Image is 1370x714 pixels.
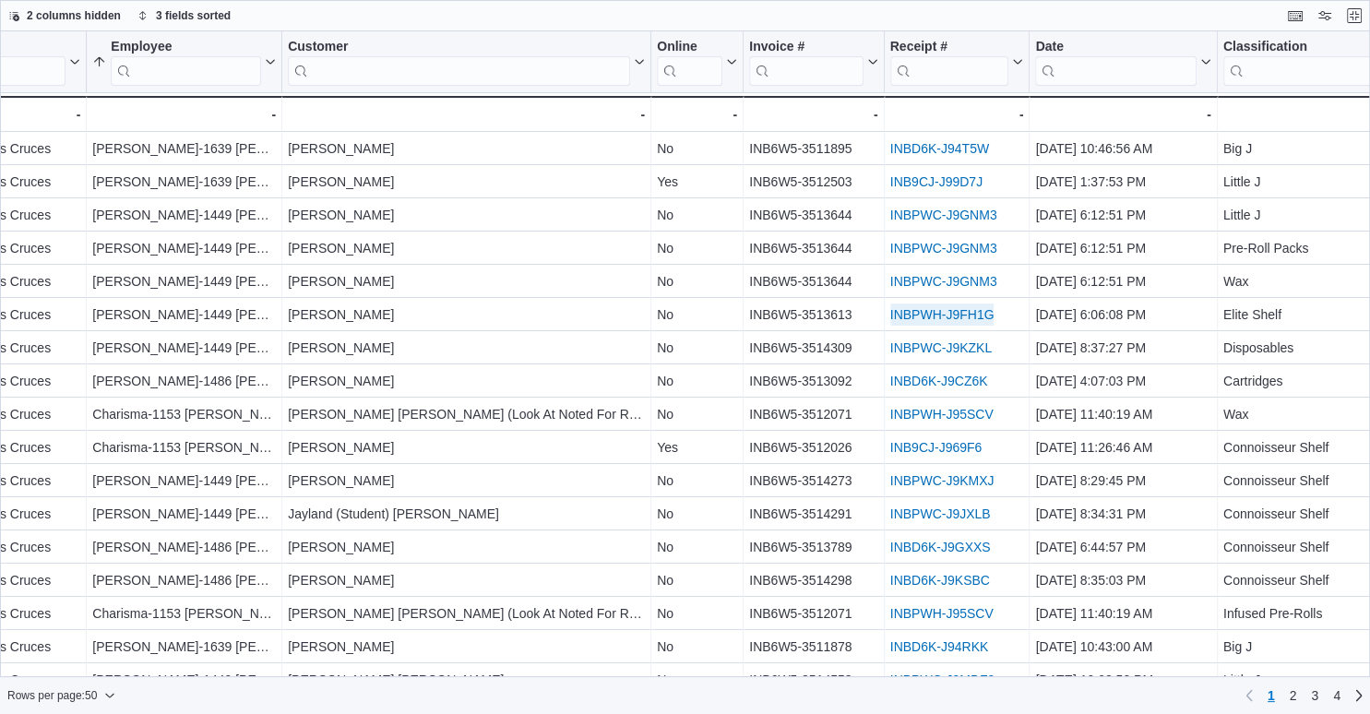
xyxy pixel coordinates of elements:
div: [PERSON_NAME] [288,204,645,226]
div: [PERSON_NAME] [288,536,645,558]
div: - [749,103,877,125]
div: [PERSON_NAME] [288,569,645,591]
div: [DATE] 10:02:52 PM [1035,669,1210,691]
div: [DATE] 6:06:08 PM [1035,303,1210,326]
a: Next page [1348,684,1370,707]
div: [DATE] 4:07:03 PM [1035,370,1210,392]
a: INBD6K-J94T5W [890,141,989,156]
div: [PERSON_NAME] [288,137,645,160]
a: INBPWC-J9GNM3 [890,208,997,222]
div: [PERSON_NAME] [PERSON_NAME] (Look At Noted For Redemption) [288,602,645,625]
div: Charisma-1153 [PERSON_NAME] [92,436,276,458]
div: [PERSON_NAME]-1639 [PERSON_NAME] [92,171,276,193]
button: 2 columns hidden [1,5,128,27]
div: INB6W5-3512503 [749,171,877,193]
div: [PERSON_NAME]-1449 [PERSON_NAME] [92,470,276,492]
div: Invoice # [749,39,863,86]
div: No [657,569,737,591]
div: [DATE] 6:12:51 PM [1035,204,1210,226]
button: Employee [92,39,276,86]
span: 1 [1268,686,1275,705]
div: [PERSON_NAME] [288,337,645,359]
a: INBD6K-J9CZ6K [890,374,988,388]
a: INBPWC-J9KMXJ [890,473,995,488]
div: INB6W5-3513613 [749,303,877,326]
div: [DATE] 11:40:19 AM [1035,403,1210,425]
div: [PERSON_NAME] [288,303,645,326]
a: INBPWC-J9JXLB [890,506,991,521]
div: INB6W5-3511878 [749,636,877,658]
div: [PERSON_NAME]-1449 [PERSON_NAME] [92,669,276,691]
div: [PERSON_NAME]-1486 [PERSON_NAME] [92,536,276,558]
div: No [657,270,737,292]
div: [DATE] 8:29:45 PM [1035,470,1210,492]
div: No [657,602,737,625]
div: No [657,237,737,259]
div: Employee [111,39,261,56]
div: INB6W5-3513644 [749,237,877,259]
button: Online [657,39,737,86]
div: INB6W5-3513644 [749,204,877,226]
nav: Pagination for preceding grid [1238,681,1370,710]
div: [DATE] 11:40:19 AM [1035,602,1210,625]
div: [DATE] 1:37:53 PM [1035,171,1210,193]
a: INBPWH-J95SCV [890,407,994,422]
a: Page 4 of 4 [1326,681,1348,710]
a: INB9CJ-J99D7J [890,174,983,189]
a: INBPWH-J9FH1G [890,307,995,322]
div: No [657,370,737,392]
div: [DATE] 6:12:51 PM [1035,237,1210,259]
span: 4 [1333,686,1340,705]
div: INB6W5-3514273 [749,470,877,492]
div: Charisma-1153 [PERSON_NAME] [92,602,276,625]
div: Online [657,39,722,86]
div: Customer [288,39,630,56]
button: Invoice # [749,39,877,86]
div: INB6W5-3514558 [749,669,877,691]
span: 2 columns hidden [27,8,121,23]
div: No [657,303,737,326]
div: Customer [288,39,630,86]
div: [DATE] 8:35:03 PM [1035,569,1210,591]
div: No [657,503,737,525]
a: Page 2 of 4 [1282,681,1304,710]
span: 2 [1290,686,1297,705]
button: Page 1 of 4 [1260,681,1282,710]
div: Yes [657,436,737,458]
div: [PERSON_NAME]-1639 [PERSON_NAME] [92,137,276,160]
div: - [288,103,645,125]
div: INB6W5-3514291 [749,503,877,525]
div: [PERSON_NAME] [288,636,645,658]
button: Date [1035,39,1210,86]
div: [PERSON_NAME] [288,270,645,292]
button: Display options [1314,5,1336,27]
div: No [657,669,737,691]
a: INBPWC-J9KZKL [890,340,992,355]
div: Online [657,39,722,56]
div: INB6W5-3511895 [749,137,877,160]
button: Customer [288,39,645,86]
button: 3 fields sorted [130,5,238,27]
div: [DATE] 11:26:46 AM [1035,436,1210,458]
button: Previous page [1238,684,1260,707]
div: Employee [111,39,261,86]
div: [PERSON_NAME]-1639 [PERSON_NAME] [92,636,276,658]
a: Page 3 of 4 [1304,681,1326,710]
div: INB6W5-3512026 [749,436,877,458]
a: INBD6K-J9GXXS [890,540,991,554]
a: INBPWC-J9GNM3 [890,274,997,289]
div: [DATE] 8:34:31 PM [1035,503,1210,525]
div: [PERSON_NAME] [PERSON_NAME] [288,669,645,691]
div: No [657,636,737,658]
div: [DATE] 10:46:56 AM [1035,137,1210,160]
div: [PERSON_NAME]-1449 [PERSON_NAME] [92,270,276,292]
div: Invoice # [749,39,863,56]
div: [PERSON_NAME] [288,470,645,492]
a: INBPWC-J9MDF9 [890,672,995,687]
div: [PERSON_NAME]-1449 [PERSON_NAME] [92,303,276,326]
a: INBPWC-J9GNM3 [890,241,997,256]
div: [DATE] 8:37:27 PM [1035,337,1210,359]
div: No [657,536,737,558]
div: [PERSON_NAME]-1486 [PERSON_NAME] [92,569,276,591]
div: [PERSON_NAME]-1449 [PERSON_NAME] [92,237,276,259]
